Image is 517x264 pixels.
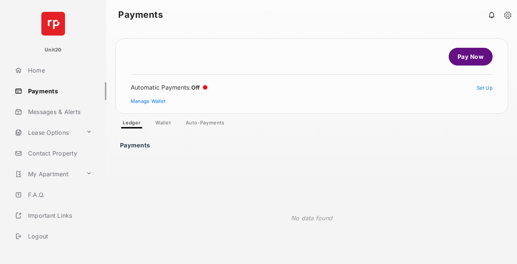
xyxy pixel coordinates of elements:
a: Set Up [477,85,493,91]
a: Logout [12,227,106,245]
a: Ledger [117,120,147,128]
a: Important Links [12,207,95,224]
a: F.A.Q. [12,186,106,204]
a: Wallet [150,120,177,128]
img: svg+xml;base64,PHN2ZyB4bWxucz0iaHR0cDovL3d3dy53My5vcmcvMjAwMC9zdmciIHdpZHRoPSI2NCIgaGVpZ2h0PSI2NC... [41,12,65,36]
a: Contact Property [12,144,106,162]
p: No data found [291,214,332,223]
a: Lease Options [12,124,83,141]
a: Manage Wallet [131,98,165,104]
a: My Apartment [12,165,83,183]
a: Home [12,61,106,79]
a: Payments [12,82,106,100]
h3: Payments [120,142,152,145]
span: Off [191,84,200,91]
strong: Payments [118,10,163,19]
div: Automatic Payments : [131,84,208,91]
p: Unit20 [45,46,62,54]
a: Messages & Alerts [12,103,106,121]
a: Auto-Payments [180,120,230,128]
